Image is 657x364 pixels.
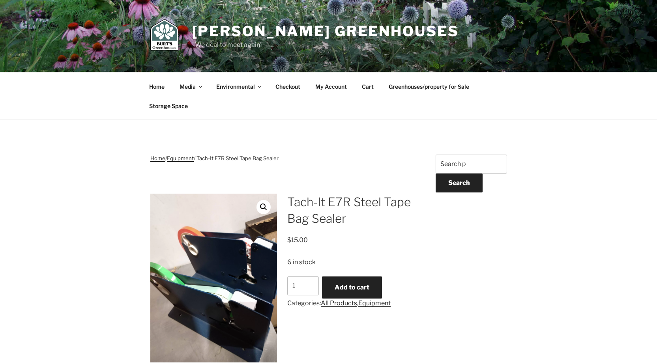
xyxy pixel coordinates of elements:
a: My Account [309,77,354,96]
nav: Breadcrumb [150,155,414,173]
p: "We deal to meet again" [192,40,459,50]
a: Home [142,77,172,96]
a: Environmental [210,77,268,96]
a: Cart [355,77,381,96]
a: Media [173,77,208,96]
a: Storage Space [142,96,195,116]
p: 6 in stock [287,258,414,267]
img: Burt's Greenhouses [150,19,178,50]
a: Checkout [269,77,307,96]
aside: Blog Sidebar [436,155,507,220]
nav: Top Menu [142,77,515,116]
a: Equipment [167,155,194,161]
button: Add to cart [322,276,382,299]
a: All Products [321,299,357,307]
a: Home [150,155,165,161]
a: Greenhouses/property for Sale [382,77,476,96]
a: View full-screen image gallery [256,200,271,214]
bdi: 15.00 [287,236,308,244]
span: Categories: , [287,299,391,307]
h1: Tach-It E7R Steel Tape Bag Sealer [287,194,414,227]
span: $ [287,236,291,244]
input: Product quantity [287,276,319,295]
a: Equipment [358,299,391,307]
a: [PERSON_NAME] Greenhouses [192,22,459,40]
input: Search products… [436,155,507,174]
button: Search [436,174,483,192]
img: Tach-It E7R Steel Tape Bag Sealer [150,194,277,362]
